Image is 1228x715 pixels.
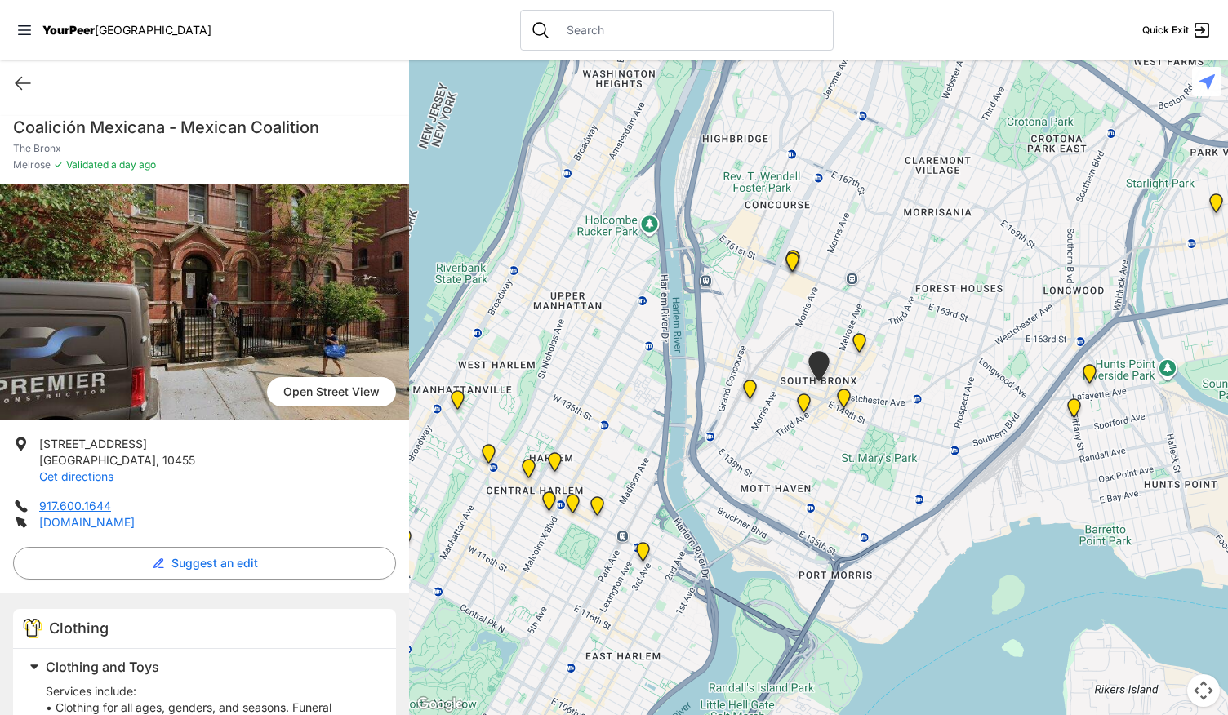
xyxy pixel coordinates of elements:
[42,23,95,37] span: YourPeer
[156,453,159,467] span: ,
[388,522,421,562] div: The Cathedral Church of St. John the Divine
[512,452,545,491] div: Uptown/Harlem DYCD Youth Drop-in Center
[827,382,861,421] div: The Bronx Pride Center
[538,446,572,485] div: Manhattan
[733,373,767,412] div: Harm Reduction Center
[413,694,467,715] a: Open this area in Google Maps (opens a new window)
[799,344,839,394] div: The Bronx
[581,490,614,529] div: East Harlem
[376,421,410,460] div: Manhattan
[13,547,396,580] button: Suggest an edit
[776,246,809,285] div: South Bronx NeON Works
[39,437,147,451] span: [STREET_ADDRESS]
[13,158,51,171] span: Melrose
[267,377,396,406] span: Open Street View
[171,555,258,571] span: Suggest an edit
[95,23,211,37] span: [GEOGRAPHIC_DATA]
[46,659,159,675] span: Clothing and Toys
[54,158,63,171] span: ✓
[556,487,590,526] div: Manhattan
[1142,24,1189,37] span: Quick Exit
[1073,357,1106,397] div: Living Room 24-Hour Drop-In Center
[413,694,467,715] img: Google
[1187,674,1220,707] button: Map camera controls
[42,25,211,35] a: YourPeer[GEOGRAPHIC_DATA]
[49,620,109,637] span: Clothing
[776,243,810,282] div: Bronx
[66,158,109,171] span: Validated
[13,142,396,155] p: The Bronx
[162,453,195,467] span: 10455
[39,469,113,483] a: Get directions
[13,116,396,139] h1: Coalición Mexicana - Mexican Coalition
[39,499,111,513] a: 917.600.1644
[626,535,660,575] div: Main Location
[39,515,135,529] a: [DOMAIN_NAME]
[1142,20,1212,40] a: Quick Exit
[39,453,156,467] span: [GEOGRAPHIC_DATA]
[843,326,876,366] div: Bronx Youth Center (BYC)
[472,437,505,477] div: The PILLARS – Holistic Recovery Support
[557,22,823,38] input: Search
[109,158,156,171] span: a day ago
